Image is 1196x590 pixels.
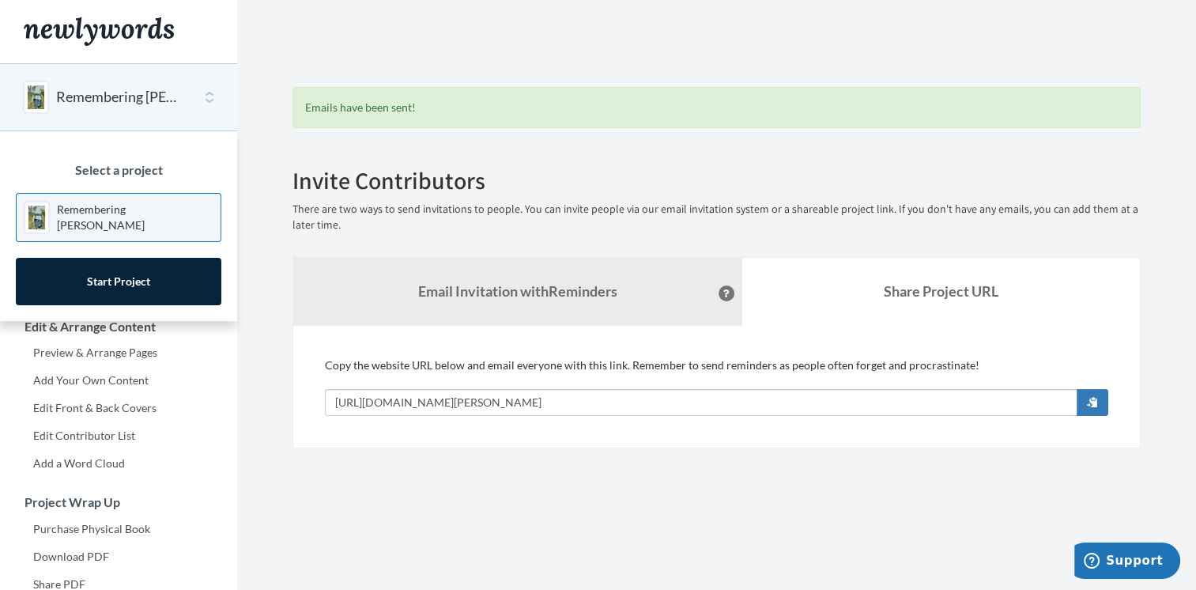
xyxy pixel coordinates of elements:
[1074,543,1180,582] iframe: Opens a widget where you can chat to one of our agents
[16,258,221,305] a: Start Project
[24,17,174,46] img: Newlywords logo
[292,202,1141,233] p: There are two ways to send invitations to people. You can invite people via our email invitation ...
[418,282,617,300] strong: Email Invitation with Reminders
[884,282,998,300] b: Share Project URL
[16,193,221,242] a: Remembering [PERSON_NAME]
[1,495,237,509] h3: Project Wrap Up
[57,202,213,233] p: Remembering [PERSON_NAME]
[1,320,237,334] h3: Edit & Arrange Content
[292,87,1141,128] div: Emails have been sent!
[325,357,1108,416] div: Copy the website URL below and email everyone with this link. Remember to send reminders as peopl...
[16,163,221,177] h3: Select a project
[292,168,1141,194] h2: Invite Contributors
[56,87,184,108] button: Remembering [PERSON_NAME]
